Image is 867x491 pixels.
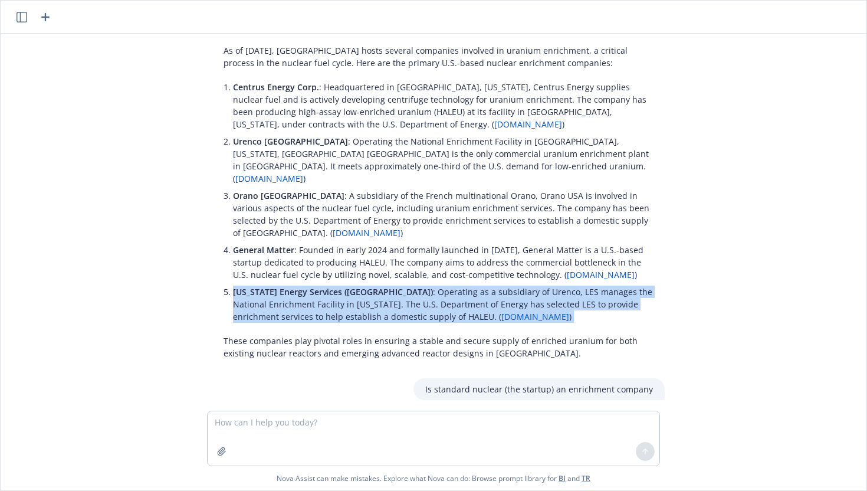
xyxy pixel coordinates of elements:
[235,173,303,184] a: [DOMAIN_NAME]
[233,189,653,239] p: : A subsidiary of the French multinational Orano, Orano USA is involved in various aspects of the...
[494,119,562,130] a: [DOMAIN_NAME]
[233,136,348,147] span: Urenco [GEOGRAPHIC_DATA]
[224,335,653,359] p: These companies play pivotal roles in ensuring a stable and secure supply of enriched uranium for...
[501,311,569,322] a: [DOMAIN_NAME]
[224,44,653,69] p: As of [DATE], [GEOGRAPHIC_DATA] hosts several companies involved in uranium enrichment, a critica...
[233,244,294,256] span: General Matter
[582,473,590,483] a: TR
[559,473,566,483] a: BI
[233,135,653,185] p: : Operating the National Enrichment Facility in [GEOGRAPHIC_DATA], [US_STATE], [GEOGRAPHIC_DATA] ...
[233,244,653,281] p: : Founded in early 2024 and formally launched in [DATE], General Matter is a U.S.-based startup d...
[233,81,319,93] span: Centrus Energy Corp.
[233,286,433,297] span: [US_STATE] Energy Services ([GEOGRAPHIC_DATA])
[333,227,400,238] a: [DOMAIN_NAME]
[567,269,635,280] a: [DOMAIN_NAME]
[233,190,344,201] span: Orano [GEOGRAPHIC_DATA]
[277,466,590,490] span: Nova Assist can make mistakes. Explore what Nova can do: Browse prompt library for and
[425,383,653,395] p: Is standard nuclear (the startup) an enrichment company
[233,286,653,323] p: : Operating as a subsidiary of Urenco, LES manages the National Enrichment Facility in [US_STATE]...
[233,81,653,130] p: : Headquartered in [GEOGRAPHIC_DATA], [US_STATE], Centrus Energy supplies nuclear fuel and is act...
